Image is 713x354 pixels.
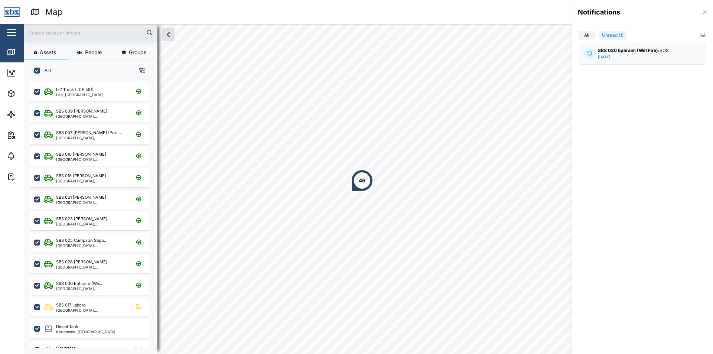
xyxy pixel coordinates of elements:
[598,47,687,54] div: SOS
[578,31,596,40] label: All
[598,54,611,60] div: [DATE]
[598,48,660,53] strong: SBS 030 Ephraim (Wet Fire):
[578,7,620,17] h4: Notifications
[599,31,626,40] label: Unread (1)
